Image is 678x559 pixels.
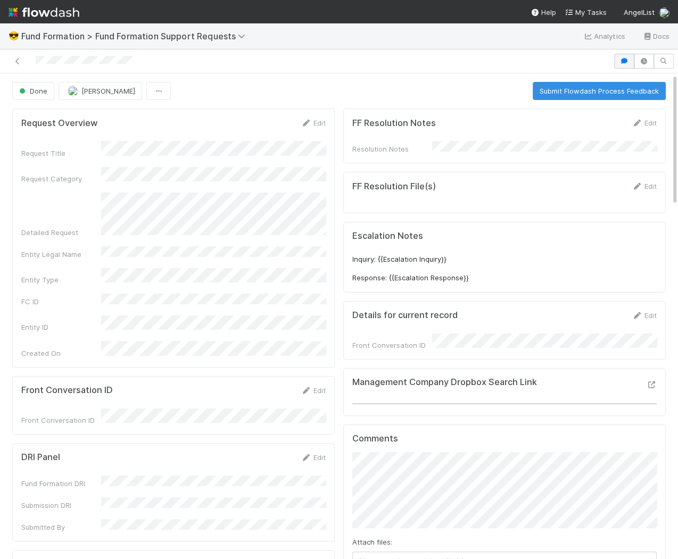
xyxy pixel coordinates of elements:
[21,296,101,307] div: FC ID
[659,7,669,18] img: avatar_eed832e9-978b-43e4-b51e-96e46fa5184b.png
[533,82,666,100] button: Submit Flowdash Process Feedback
[352,231,657,241] h5: Escalation Notes
[21,148,101,158] div: Request Title
[583,30,625,43] a: Analytics
[21,31,251,41] span: Fund Formation > Fund Formation Support Requests
[21,522,101,532] div: Submitted By
[21,118,97,129] h5: Request Overview
[301,119,326,127] a: Edit
[632,311,657,320] a: Edit
[21,173,101,184] div: Request Category
[21,249,101,260] div: Entity Legal Name
[352,118,436,129] h5: FF Resolution Notes
[565,8,607,16] span: My Tasks
[21,385,113,396] h5: Front Conversation ID
[21,478,101,489] div: Fund Formation DRI
[352,144,432,154] div: Resolution Notes
[624,8,655,16] span: AngelList
[21,415,101,425] div: Front Conversation ID
[352,340,432,351] div: Front Conversation ID
[21,322,101,332] div: Entity ID
[352,254,657,265] p: Inquiry: {{Escalation Inquiry}}
[352,537,392,547] label: Attach files:
[352,273,657,283] p: Response: {{Escalation Response}}
[352,181,436,192] h5: FF Resolution File(s)
[9,3,79,21] img: logo-inverted-e16ddd16eac7371096b0.svg
[352,433,657,444] h5: Comments
[352,310,458,321] h5: Details for current record
[531,7,556,18] div: Help
[642,30,669,43] a: Docs
[9,31,19,40] span: 😎
[632,119,657,127] a: Edit
[21,452,60,463] h5: DRI Panel
[632,182,657,190] a: Edit
[21,348,101,358] div: Created On
[301,386,326,395] a: Edit
[352,377,537,388] h5: Management Company Dropbox Search Link
[21,227,101,238] div: Detailed Request
[21,274,101,285] div: Entity Type
[301,453,326,462] a: Edit
[565,7,607,18] a: My Tasks
[21,500,101,511] div: Submission DRI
